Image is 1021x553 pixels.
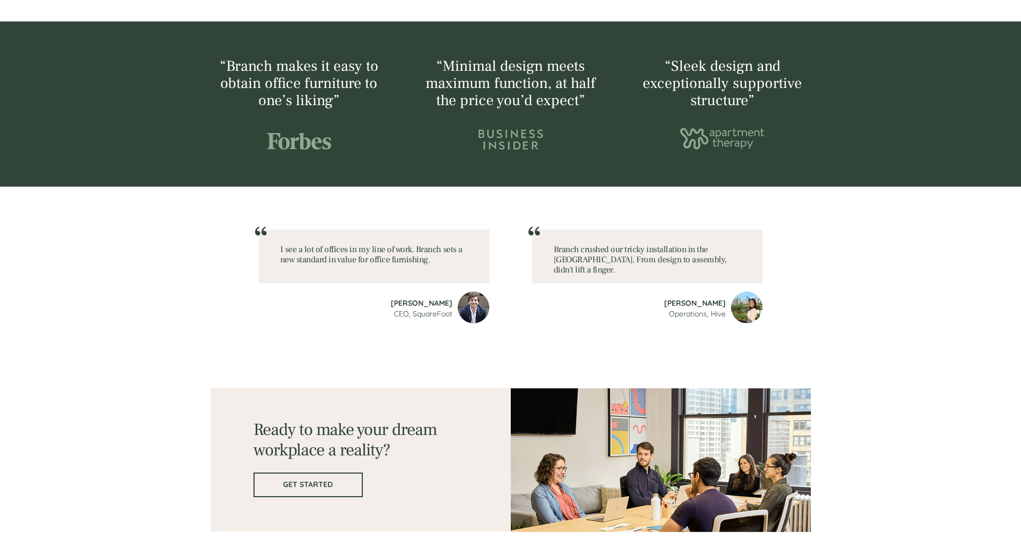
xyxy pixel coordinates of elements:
[254,473,363,497] a: GET STARTED
[394,309,452,319] span: CEO, SquareFoot
[643,56,802,110] span: “Sleek design and exceptionally supportive structure”
[220,56,378,110] span: “Branch makes it easy to obtain office furniture to one’s liking”
[426,56,595,110] span: “Minimal design meets maximum function, at half the price you’d expect”
[255,480,362,489] span: GET STARTED
[554,244,727,275] span: Branch crushed our tricky installation in the [GEOGRAPHIC_DATA]. From design to assembly, didn't ...
[669,309,726,319] span: Operations, Hive
[280,244,463,265] span: I see a lot of offices in my line of work. Branch sets a new standard in value for office furnish...
[391,298,452,308] span: [PERSON_NAME]
[664,298,726,308] span: [PERSON_NAME]
[254,418,437,461] span: Ready to make your dream workplace a reality?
